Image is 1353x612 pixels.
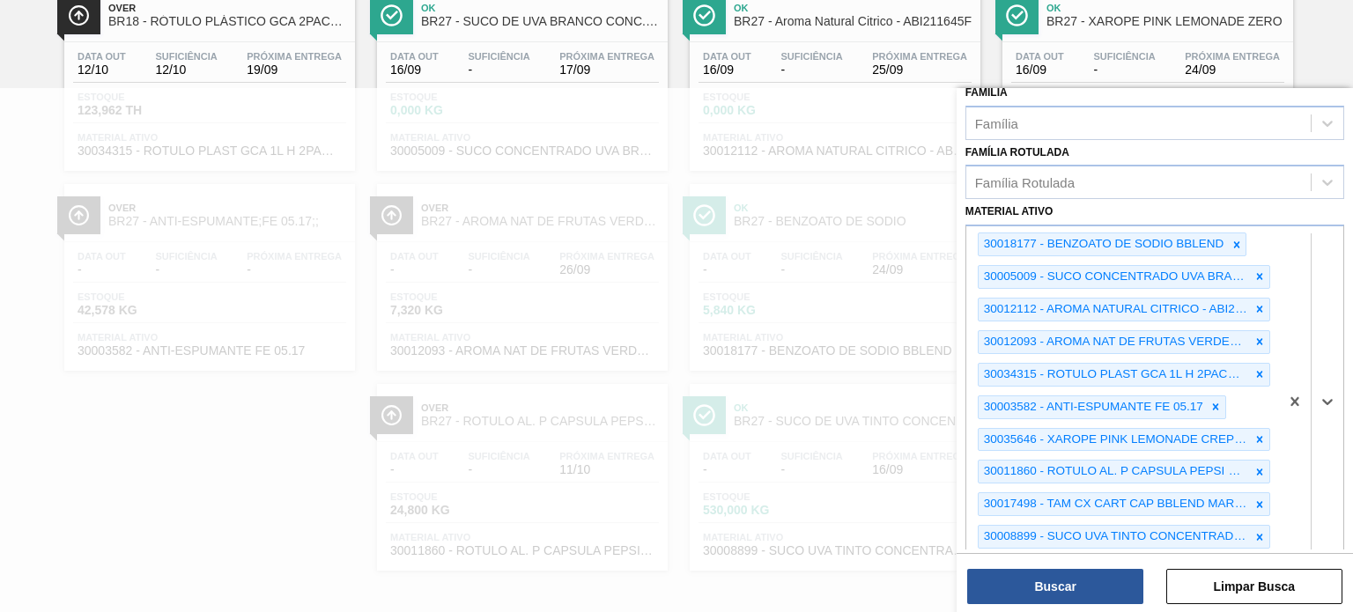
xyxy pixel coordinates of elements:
img: Ícone [381,4,403,26]
span: 12/10 [155,63,217,77]
div: 30008899 - SUCO UVA TINTO CONCENTRADO TAMBOR 265KG [979,526,1250,548]
div: Família Rotulada [975,175,1075,190]
span: Próxima Entrega [247,51,342,62]
div: 30012093 - AROMA NAT DE FRUTAS VERDES -ABI221664F [979,331,1250,353]
span: 16/09 [703,63,751,77]
label: Família Rotulada [965,146,1069,159]
div: 30012112 - AROMA NATURAL CITRICO - ABI211645F [979,299,1250,321]
span: Próxima Entrega [1185,51,1280,62]
span: 19/09 [247,63,342,77]
div: 30011860 - ROTULO AL. P CAPSULA PEPSI BLACK [979,461,1250,483]
span: BR27 - SUCO DE UVA BRANCO CONC. 68 BRIX [421,15,659,28]
span: - [468,63,529,77]
span: Data out [78,51,126,62]
div: 30005009 - SUCO CONCENTRADO UVA BRANCA 68B [979,266,1250,288]
span: Próxima Entrega [559,51,654,62]
span: - [780,63,842,77]
span: Ok [1046,3,1284,13]
span: 25/09 [872,63,967,77]
img: Ícone [693,4,715,26]
div: 30035646 - XAROPE PINK LEMONADE CREPUSCULO [979,429,1250,451]
img: Ícone [68,4,90,26]
span: Suficiência [155,51,217,62]
div: Família [975,115,1018,130]
span: - [1093,63,1155,77]
span: Suficiência [1093,51,1155,62]
span: BR27 - Aroma Natural Citrico - ABI211645F [734,15,972,28]
span: Data out [390,51,439,62]
div: 30017498 - TAM CX CART CAP BBLEND MARACUJA E MANGA [979,493,1250,515]
span: Over [108,3,346,13]
span: 16/09 [1016,63,1064,77]
span: 17/09 [559,63,654,77]
div: 30034315 - ROTULO PLAST GCA 1L H 2PACK1L S CL NIV25 [979,364,1250,386]
span: Ok [421,3,659,13]
span: Ok [734,3,972,13]
span: Suficiência [468,51,529,62]
div: 30018177 - BENZOATO DE SODIO BBLEND [979,233,1227,255]
span: BR18 - RÓTULO PLÁSTICO GCA 2PACK1L H [108,15,346,28]
span: 16/09 [390,63,439,77]
span: Próxima Entrega [872,51,967,62]
span: 12/10 [78,63,126,77]
span: Suficiência [780,51,842,62]
div: 30003582 - ANTI-ESPUMANTE FE 05.17 [979,396,1206,418]
img: Ícone [1006,4,1028,26]
span: BR27 - XAROPE PINK LEMONADE ZERO [1046,15,1284,28]
span: Data out [1016,51,1064,62]
label: Material ativo [965,205,1054,218]
span: 24/09 [1185,63,1280,77]
span: Data out [703,51,751,62]
label: Família [965,86,1008,99]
